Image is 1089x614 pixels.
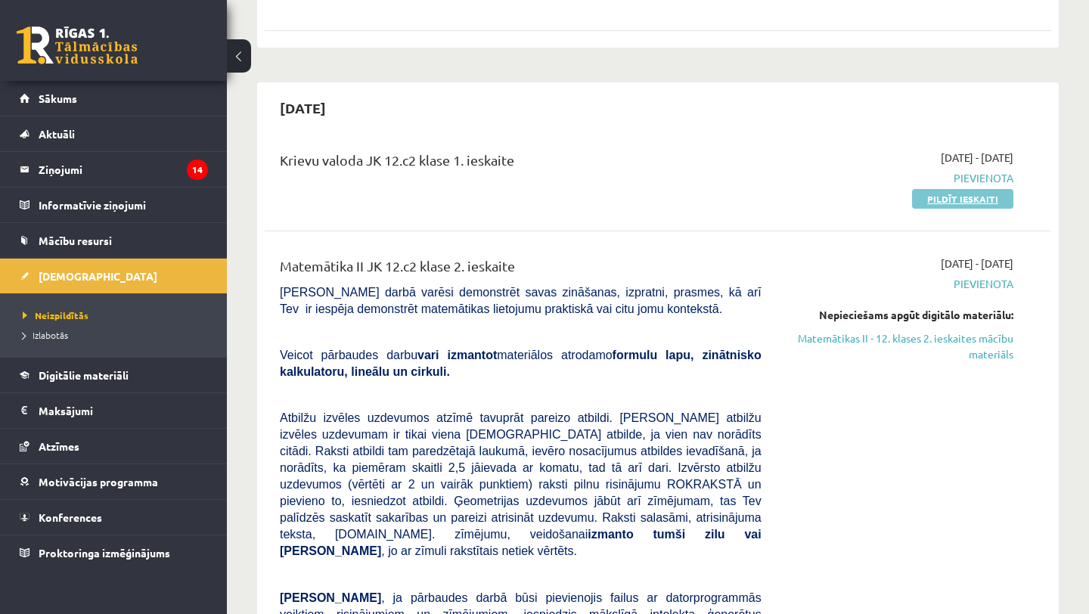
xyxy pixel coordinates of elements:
span: [PERSON_NAME] [280,591,381,604]
a: [DEMOGRAPHIC_DATA] [20,259,208,293]
span: Sākums [39,91,77,105]
div: Nepieciešams apgūt digitālo materiālu: [784,307,1013,323]
span: Aktuāli [39,127,75,141]
span: Pievienota [784,276,1013,292]
a: Informatīvie ziņojumi [20,188,208,222]
a: Neizpildītās [23,309,212,322]
a: Matemātikas II - 12. klases 2. ieskaites mācību materiāls [784,330,1013,362]
a: Mācību resursi [20,223,208,258]
span: Izlabotās [23,329,68,341]
span: Motivācijas programma [39,475,158,488]
a: Sākums [20,81,208,116]
a: Proktoringa izmēģinājums [20,535,208,570]
a: Maksājumi [20,393,208,428]
span: Neizpildītās [23,309,88,321]
span: [PERSON_NAME] darbā varēsi demonstrēt savas zināšanas, izpratni, prasmes, kā arī Tev ir iespēja d... [280,286,762,315]
a: Konferences [20,500,208,535]
a: Izlabotās [23,328,212,342]
span: Veicot pārbaudes darbu materiālos atrodamo [280,349,762,378]
a: Atzīmes [20,429,208,464]
span: Proktoringa izmēģinājums [39,546,170,560]
span: [DATE] - [DATE] [941,256,1013,271]
span: Pievienota [784,170,1013,186]
span: Atbilžu izvēles uzdevumos atzīmē tavuprāt pareizo atbildi. [PERSON_NAME] atbilžu izvēles uzdevuma... [280,411,762,557]
a: Motivācijas programma [20,464,208,499]
div: Krievu valoda JK 12.c2 klase 1. ieskaite [280,150,762,178]
a: Pildīt ieskaiti [912,189,1013,209]
h2: [DATE] [265,90,341,126]
span: Konferences [39,510,102,524]
legend: Maksājumi [39,393,208,428]
a: Aktuāli [20,116,208,151]
legend: Ziņojumi [39,152,208,187]
span: [DEMOGRAPHIC_DATA] [39,269,157,283]
span: Mācību resursi [39,234,112,247]
i: 14 [187,160,208,180]
span: Atzīmes [39,439,79,453]
a: Digitālie materiāli [20,358,208,392]
b: formulu lapu, zinātnisko kalkulatoru, lineālu un cirkuli. [280,349,762,378]
legend: Informatīvie ziņojumi [39,188,208,222]
span: Digitālie materiāli [39,368,129,382]
span: [DATE] - [DATE] [941,150,1013,166]
a: Rīgas 1. Tālmācības vidusskola [17,26,138,64]
b: izmanto [588,528,633,541]
div: Matemātika II JK 12.c2 klase 2. ieskaite [280,256,762,284]
a: Ziņojumi14 [20,152,208,187]
b: vari izmantot [417,349,497,361]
